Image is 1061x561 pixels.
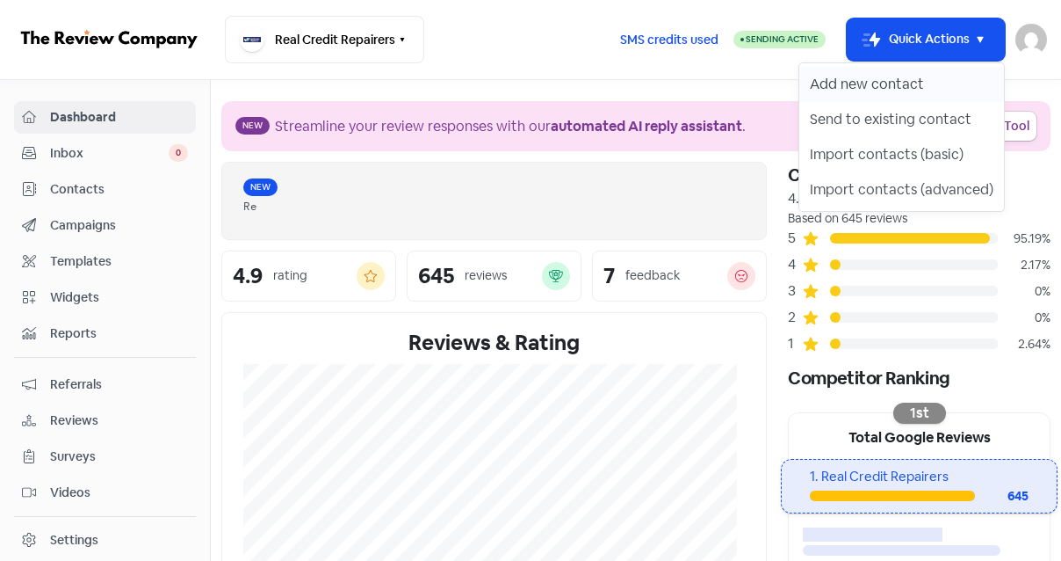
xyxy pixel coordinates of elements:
[799,172,1004,208] button: Import contacts (advanced)
[799,102,1004,137] button: Send to existing contact
[799,67,1004,102] button: Add new contact
[14,404,196,437] a: Reviews
[746,33,819,45] span: Sending Active
[50,448,188,466] span: Surveys
[14,137,196,170] a: Inbox 0
[1015,24,1047,55] img: User
[998,335,1050,353] div: 2.64%
[789,413,1050,459] div: Total Google Reviews
[243,178,278,196] span: New
[235,117,270,135] span: New
[465,266,507,285] div: reviews
[50,252,188,271] span: Templates
[998,309,1050,327] div: 0%
[50,412,188,430] span: Reviews
[592,251,767,302] a: 7feedback
[998,256,1050,274] div: 2.17%
[788,307,802,328] div: 2
[14,209,196,242] a: Campaigns
[14,368,196,401] a: Referrals
[788,365,1050,391] div: Competitor Ranking
[50,288,188,307] span: Widgets
[14,441,196,473] a: Surveys
[14,524,196,557] a: Settings
[810,467,1028,487] div: 1. Real Credit Repairers
[788,188,807,209] div: 4.9
[788,333,802,354] div: 1
[50,375,188,394] span: Referrals
[50,180,188,199] span: Contacts
[50,144,169,163] span: Inbox
[620,31,718,49] span: SMS credits used
[50,216,188,235] span: Campaigns
[14,101,196,134] a: Dashboard
[551,117,742,135] b: automated AI reply assistant
[998,282,1050,301] div: 0%
[788,254,802,275] div: 4
[788,228,802,249] div: 5
[733,29,826,50] a: Sending Active
[243,198,745,215] div: Re
[14,477,196,509] a: Videos
[625,266,680,285] div: feedback
[14,281,196,314] a: Widgets
[603,266,615,287] div: 7
[233,266,263,287] div: 4.9
[243,327,745,359] div: Reviews & Rating
[50,531,98,550] div: Settings
[605,29,733,47] a: SMS credits used
[225,16,424,63] button: Real Credit Repairers
[788,162,1050,188] div: Customer Reviews
[998,229,1050,248] div: 95.19%
[169,144,188,162] span: 0
[50,108,188,127] span: Dashboard
[788,280,802,302] div: 3
[275,116,746,137] div: Streamline your review responses with our .
[407,251,581,302] a: 645reviews
[273,266,307,285] div: rating
[14,317,196,350] a: Reports
[50,484,188,502] span: Videos
[847,18,1005,61] button: Quick Actions
[14,245,196,278] a: Templates
[975,487,1029,506] div: 645
[221,251,396,302] a: 4.9rating
[799,137,1004,172] button: Import contacts (basic)
[788,209,1050,228] div: Based on 645 reviews
[418,266,454,287] div: 645
[50,324,188,343] span: Reports
[14,173,196,206] a: Contacts
[893,403,946,424] div: 1st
